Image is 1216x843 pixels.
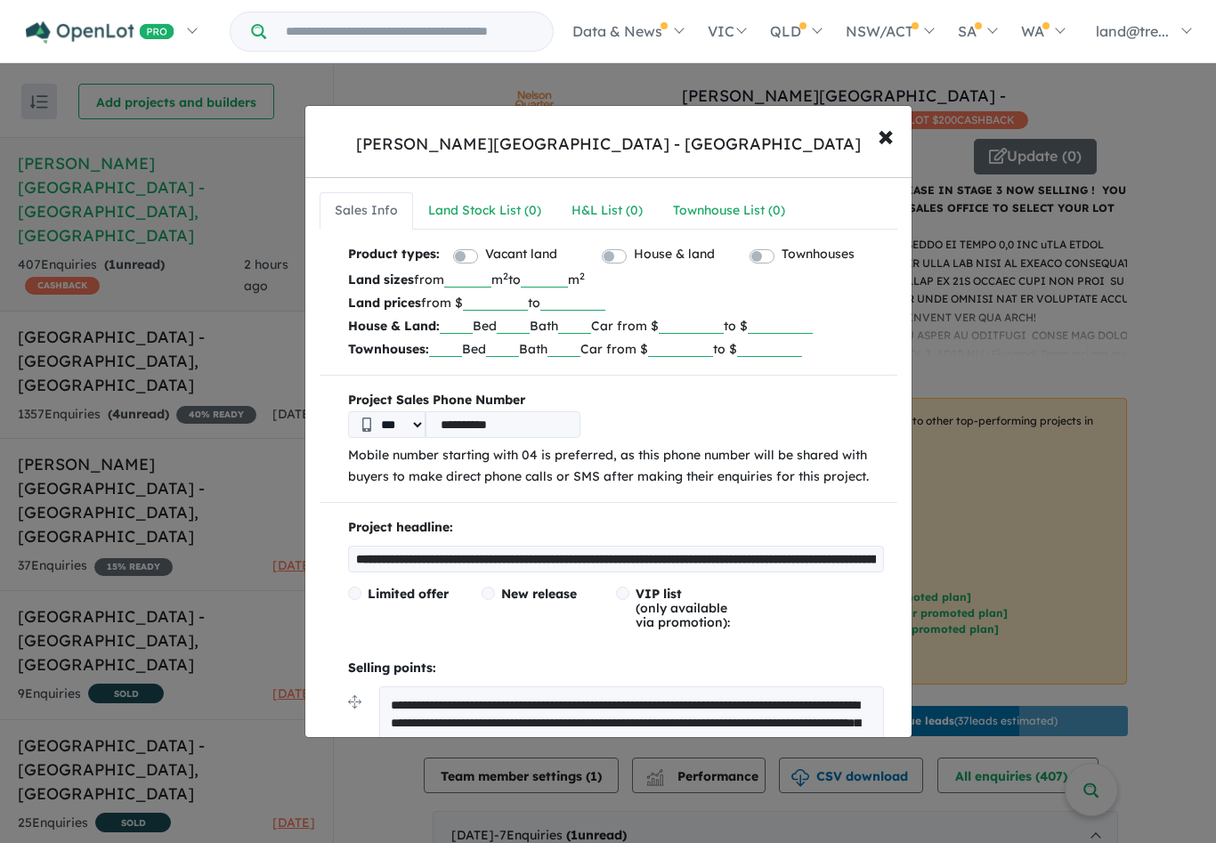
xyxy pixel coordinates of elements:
p: Mobile number starting with 04 is preferred, as this phone number will be shared with buyers to m... [348,445,884,488]
div: Townhouse List ( 0 ) [673,200,785,222]
b: Townhouses: [348,341,429,357]
div: Land Stock List ( 0 ) [428,200,541,222]
span: New release [501,586,577,602]
b: Land sizes [348,272,414,288]
label: Townhouses [782,244,855,265]
label: House & land [634,244,715,265]
input: Try estate name, suburb, builder or developer [270,12,549,51]
p: Bed Bath Car from $ to $ [348,314,884,337]
b: House & Land: [348,318,440,334]
p: Project headline: [348,517,884,539]
div: Sales Info [335,200,398,222]
img: Openlot PRO Logo White [26,21,174,44]
div: H&L List ( 0 ) [572,200,643,222]
label: Vacant land [485,244,557,265]
span: land@tre... [1096,22,1169,40]
img: drag.svg [348,695,361,709]
span: Limited offer [368,586,449,602]
b: Product types: [348,244,440,268]
p: from $ to [348,291,884,314]
p: Selling points: [348,658,884,679]
sup: 2 [580,270,585,282]
p: from m to m [348,268,884,291]
b: Project Sales Phone Number [348,390,884,411]
span: × [878,116,894,154]
sup: 2 [503,270,508,282]
span: (only available via promotion): [636,586,730,630]
b: Land prices [348,295,421,311]
p: Bed Bath Car from $ to $ [348,337,884,361]
div: [PERSON_NAME][GEOGRAPHIC_DATA] - [GEOGRAPHIC_DATA] [356,133,861,156]
span: VIP list [636,586,682,602]
img: Phone icon [362,417,371,432]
